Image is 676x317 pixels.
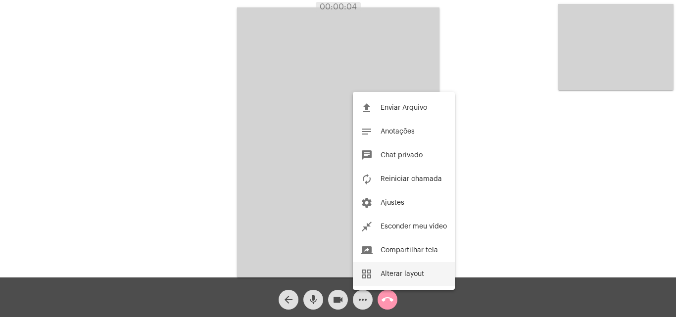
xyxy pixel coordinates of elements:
span: Reiniciar chamada [381,176,442,182]
mat-icon: notes [361,126,373,137]
span: Alterar layout [381,271,424,277]
span: Ajustes [381,199,404,206]
span: Anotações [381,128,415,135]
mat-icon: close_fullscreen [361,221,373,232]
mat-icon: autorenew [361,173,373,185]
mat-icon: file_upload [361,102,373,114]
span: Compartilhar tela [381,247,438,254]
span: Enviar Arquivo [381,104,427,111]
mat-icon: chat [361,149,373,161]
mat-icon: screen_share [361,244,373,256]
mat-icon: settings [361,197,373,209]
span: Esconder meu vídeo [381,223,447,230]
span: Chat privado [381,152,423,159]
mat-icon: grid_view [361,268,373,280]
